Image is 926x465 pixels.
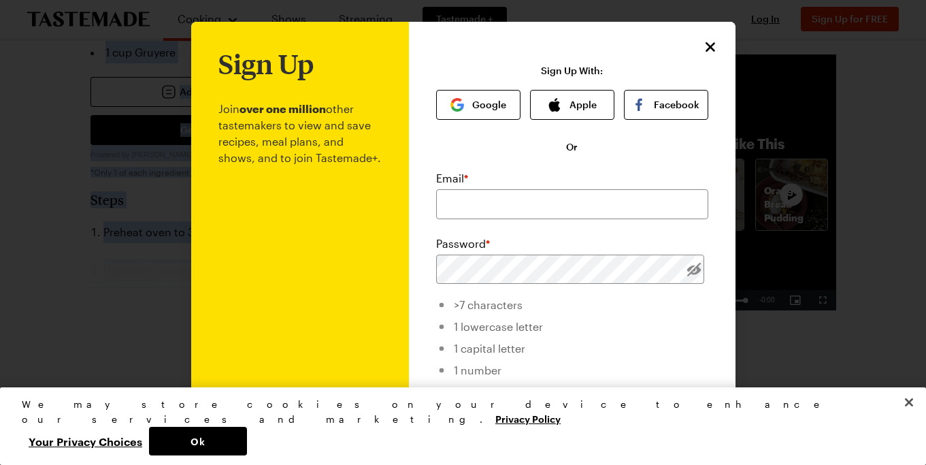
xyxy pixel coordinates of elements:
p: Sign Up With: [541,65,603,76]
div: Privacy [22,397,893,455]
span: 1 capital letter [454,342,525,355]
button: Facebook [624,90,708,120]
span: >7 characters [454,298,523,311]
div: We may store cookies on your device to enhance our services and marketing. [22,397,893,427]
button: Ok [149,427,247,455]
label: Email [436,170,468,187]
button: Your Privacy Choices [22,427,149,455]
span: 1 number [454,364,501,376]
span: 1 lowercase letter [454,320,543,333]
a: More information about your privacy, opens in a new tab [495,412,561,425]
span: Or [566,140,578,154]
label: Password [436,236,490,252]
button: Close [701,38,719,56]
button: Close [894,387,924,417]
button: Google [436,90,520,120]
button: Apple [530,90,614,120]
h1: Sign Up [218,49,314,79]
b: over one million [239,102,326,115]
